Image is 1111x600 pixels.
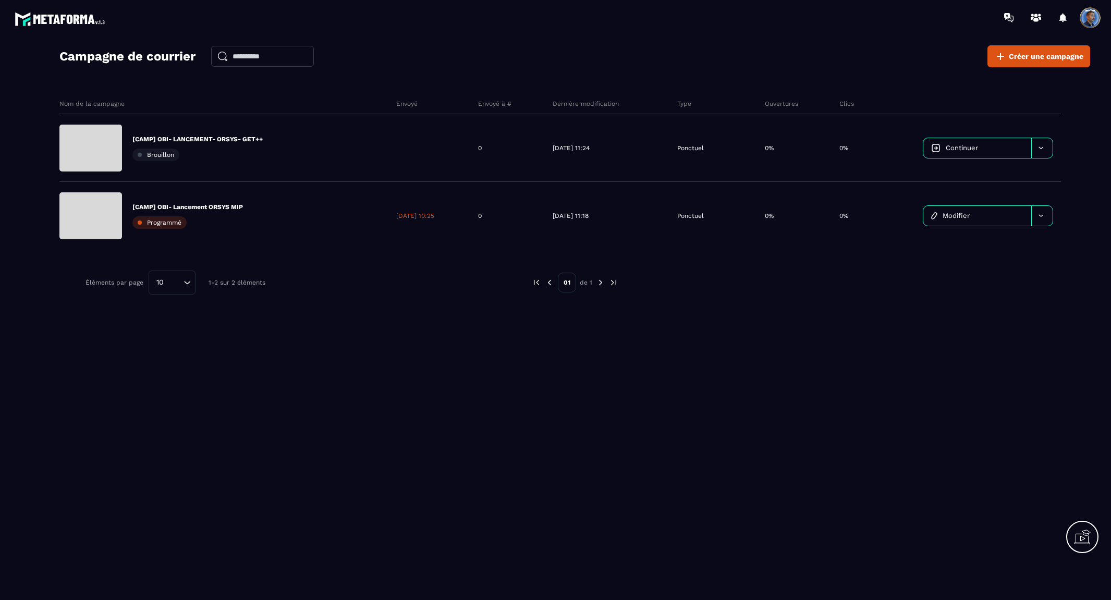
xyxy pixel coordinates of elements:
[580,278,592,287] p: de 1
[923,206,1031,226] a: Modifier
[478,144,482,152] p: 0
[765,212,774,220] p: 0%
[1009,51,1083,62] span: Créer une campagne
[987,45,1090,67] a: Créer une campagne
[553,212,589,220] p: [DATE] 11:18
[677,100,691,108] p: Type
[931,212,937,219] img: icon
[677,212,704,220] p: Ponctuel
[553,100,619,108] p: Dernière modification
[86,279,143,286] p: Éléments par page
[839,212,848,220] p: 0%
[553,144,590,152] p: [DATE] 11:24
[765,144,774,152] p: 0%
[839,100,854,108] p: Clics
[153,277,167,288] span: 10
[132,135,263,143] p: [CAMP] OBI- LANCEMENT- ORSYS- GET++
[478,212,482,220] p: 0
[132,203,243,211] p: [CAMP] OBI- Lancement ORSYS MIP
[558,273,576,292] p: 01
[396,212,434,220] p: [DATE] 10:25
[147,151,174,158] span: Brouillon
[532,278,541,287] img: prev
[946,144,978,152] span: Continuer
[167,277,181,288] input: Search for option
[15,9,108,29] img: logo
[149,271,196,295] div: Search for option
[396,100,418,108] p: Envoyé
[931,143,941,153] img: icon
[59,46,196,67] h2: Campagne de courrier
[147,219,181,226] span: Programmé
[59,100,125,108] p: Nom de la campagne
[923,138,1031,158] a: Continuer
[765,100,798,108] p: Ouvertures
[609,278,618,287] img: next
[943,212,970,219] span: Modifier
[545,278,554,287] img: prev
[839,144,848,152] p: 0%
[478,100,511,108] p: Envoyé à #
[209,279,265,286] p: 1-2 sur 2 éléments
[596,278,605,287] img: next
[677,144,704,152] p: Ponctuel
